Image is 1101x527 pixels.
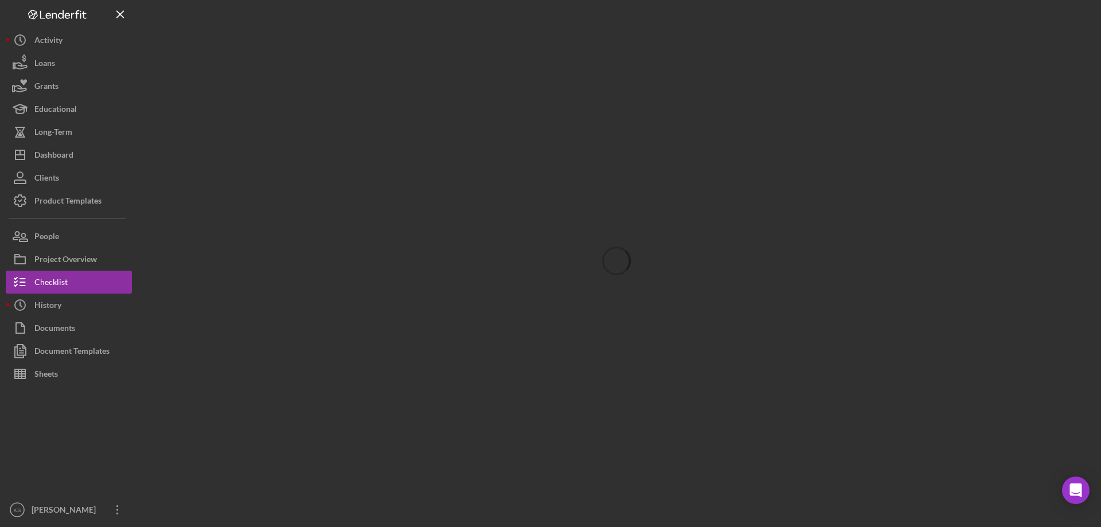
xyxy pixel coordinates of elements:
button: Clients [6,166,132,189]
button: Educational [6,97,132,120]
div: Document Templates [34,339,110,365]
button: History [6,294,132,317]
div: Long-Term [34,120,72,146]
div: Clients [34,166,59,192]
div: Educational [34,97,77,123]
div: Sheets [34,362,58,388]
button: Long-Term [6,120,132,143]
text: KS [14,507,21,513]
div: Open Intercom Messenger [1062,477,1090,504]
button: Checklist [6,271,132,294]
button: Loans [6,52,132,75]
div: People [34,225,59,251]
div: History [34,294,61,319]
button: People [6,225,132,248]
button: Dashboard [6,143,132,166]
div: Documents [34,317,75,342]
button: Activity [6,29,132,52]
button: Product Templates [6,189,132,212]
button: Project Overview [6,248,132,271]
div: Checklist [34,271,68,296]
div: Loans [34,52,55,77]
button: Document Templates [6,339,132,362]
div: Project Overview [34,248,97,274]
div: Product Templates [34,189,101,215]
button: Sheets [6,362,132,385]
div: [PERSON_NAME] [29,498,103,524]
div: Dashboard [34,143,73,169]
button: Grants [6,75,132,97]
div: Activity [34,29,63,54]
button: KS[PERSON_NAME] [6,498,132,521]
div: Grants [34,75,58,100]
button: Documents [6,317,132,339]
